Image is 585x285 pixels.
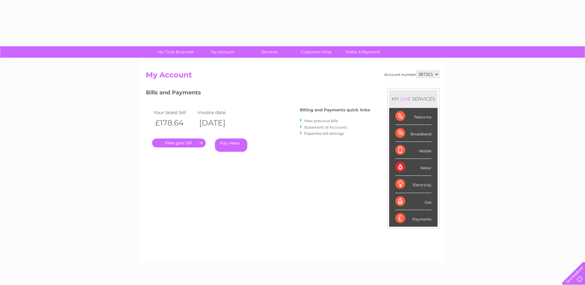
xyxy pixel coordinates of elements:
[152,117,196,129] th: £178.64
[146,88,370,99] h3: Bills and Payments
[150,46,201,58] a: My Clear Business
[304,131,344,136] a: Paperless bill settings
[152,138,206,147] a: .
[152,108,196,117] td: Your latest bill
[300,108,370,112] h4: Billing and Payments quick links
[196,117,241,129] th: [DATE]
[146,71,439,82] h2: My Account
[304,125,347,130] a: Statement of Accounts
[304,118,338,123] a: View previous bills
[384,71,439,78] div: Account number
[197,46,248,58] a: My Account
[244,46,295,58] a: Services
[291,46,342,58] a: Customer Help
[395,159,431,176] div: Water
[196,108,241,117] td: Invoice date
[395,210,431,227] div: Payments
[399,96,412,102] div: LIVE
[395,142,431,159] div: Mobile
[395,193,431,210] div: Gas
[395,125,431,142] div: Broadband
[215,138,247,152] a: Pay Here
[389,90,438,108] div: MY SERVICES
[338,46,389,58] a: Make A Payment
[395,108,431,125] div: Telecoms
[395,176,431,193] div: Electricity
